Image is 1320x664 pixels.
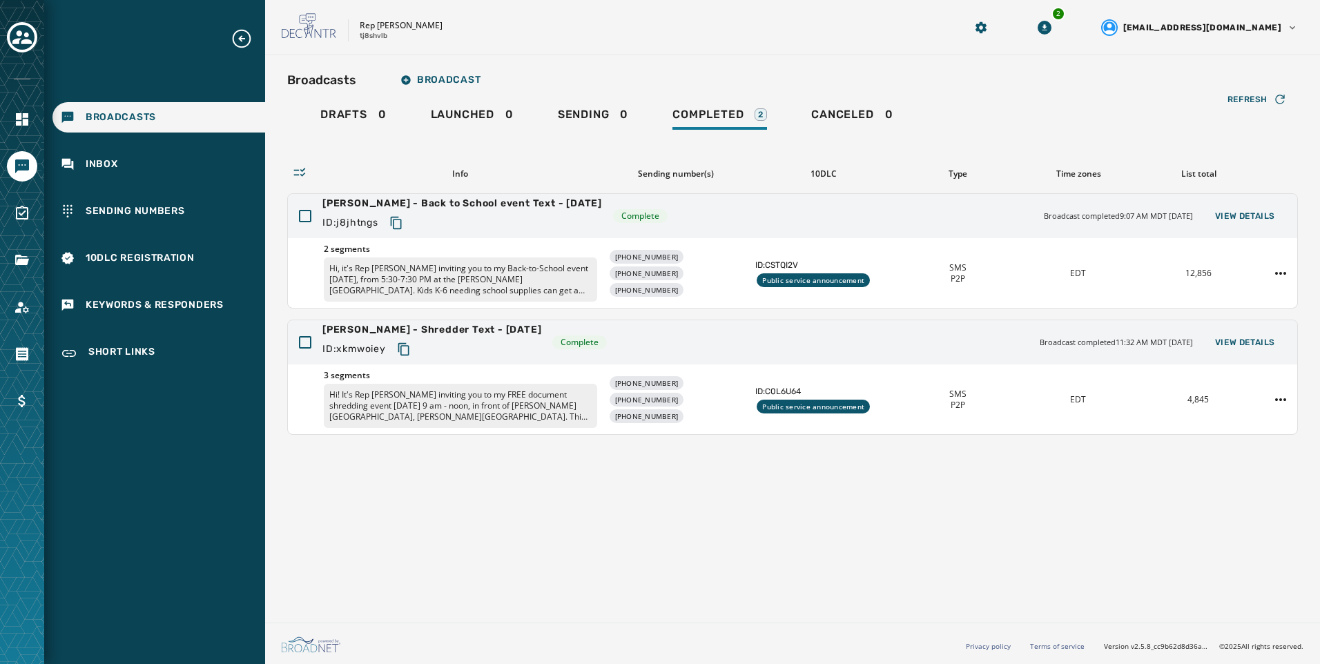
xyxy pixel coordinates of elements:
[86,298,224,312] span: Keywords & Responders
[391,337,416,362] button: Copy text to clipboard
[547,101,639,133] a: Sending0
[1104,641,1208,652] span: Version
[324,244,597,255] span: 2 segments
[661,101,778,133] a: Completed2
[949,262,967,273] span: SMS
[561,337,599,348] span: Complete
[7,386,37,416] a: Navigate to Billing
[52,149,265,179] a: Navigate to Inbox
[610,283,684,297] div: [PHONE_NUMBER]
[811,108,893,130] div: 0
[309,101,398,133] a: Drafts0
[969,15,993,40] button: Manage global settings
[231,28,264,50] button: Expand sub nav menu
[1204,206,1286,226] button: View Details
[86,157,118,171] span: Inbox
[610,266,684,280] div: [PHONE_NUMBER]
[52,337,265,370] a: Navigate to Short Links
[1023,268,1132,279] div: EDT
[1227,94,1268,105] span: Refresh
[7,198,37,228] a: Navigate to Surveys
[951,400,965,411] span: P2P
[7,292,37,322] a: Navigate to Account
[360,20,443,31] p: Rep [PERSON_NAME]
[1219,641,1303,651] span: © 2025 All rights reserved.
[384,211,409,235] button: Copy text to clipboard
[400,75,481,86] span: Broadcast
[86,204,185,218] span: Sending Numbers
[1024,168,1134,179] div: Time zones
[7,151,37,182] a: Navigate to Messaging
[322,323,541,337] span: [PERSON_NAME] - Shredder Text - [DATE]
[287,70,356,90] h2: Broadcasts
[1032,15,1057,40] button: Download Menu
[1044,211,1193,222] span: Broadcast completed 9:07 AM MDT [DATE]
[949,389,967,400] span: SMS
[324,257,597,302] p: Hi, it's Rep [PERSON_NAME] inviting you to my Back-to-School event [DATE], from 5:30-7:30 PM at t...
[610,376,684,390] div: [PHONE_NUMBER]
[1030,641,1085,651] a: Terms of service
[672,108,744,121] span: Completed
[610,393,684,407] div: [PHONE_NUMBER]
[621,211,659,222] span: Complete
[1270,262,1292,284] button: Klunk - Back to School event Text - 8-15-25 action menu
[7,22,37,52] button: Toggle account select drawer
[52,290,265,320] a: Navigate to Keywords & Responders
[431,108,494,121] span: Launched
[1216,88,1298,110] button: Refresh
[322,197,602,211] span: [PERSON_NAME] - Back to School event Text - [DATE]
[320,108,367,121] span: Drafts
[757,273,870,287] div: Public service announcement
[757,400,870,413] div: Public service announcement
[1270,389,1292,411] button: Klunk - Shredder Text - 5-14-25 action menu
[608,168,744,179] div: Sending number(s)
[86,251,195,265] span: 10DLC Registration
[1023,394,1132,405] div: EDT
[755,386,892,397] span: ID: C0L6U64
[1215,337,1275,348] span: View Details
[52,243,265,273] a: Navigate to 10DLC Registration
[322,342,386,356] span: ID: xkmwoiey
[811,108,873,121] span: Canceled
[1144,394,1253,405] div: 4,845
[322,216,378,230] span: ID: j8jhtngs
[755,168,892,179] div: 10DLC
[951,273,965,284] span: P2P
[52,102,265,133] a: Navigate to Broadcasts
[1096,14,1303,41] button: User settings
[903,168,1013,179] div: Type
[324,384,597,428] p: Hi! It's Rep [PERSON_NAME] inviting you to my FREE document shredding event [DATE] 9 am - noon, i...
[320,108,387,130] div: 0
[360,31,387,41] p: tj8shvlb
[7,245,37,275] a: Navigate to Files
[1144,168,1254,179] div: List total
[610,409,684,423] div: [PHONE_NUMBER]
[389,66,492,94] button: Broadcast
[86,110,156,124] span: Broadcasts
[88,345,155,362] span: Short Links
[324,370,597,381] span: 3 segments
[323,168,596,179] div: Info
[1051,7,1065,21] div: 2
[420,101,525,133] a: Launched0
[610,250,684,264] div: [PHONE_NUMBER]
[755,108,767,121] div: 2
[800,101,904,133] a: Canceled0
[1215,211,1275,222] span: View Details
[1204,333,1286,352] button: View Details
[1123,22,1281,33] span: [EMAIL_ADDRESS][DOMAIN_NAME]
[7,339,37,369] a: Navigate to Orders
[7,104,37,135] a: Navigate to Home
[966,641,1011,651] a: Privacy policy
[558,108,610,121] span: Sending
[1144,268,1253,279] div: 12,856
[1040,337,1193,349] span: Broadcast completed 11:32 AM MDT [DATE]
[558,108,628,130] div: 0
[1131,641,1208,652] span: v2.5.8_cc9b62d8d36ac40d66e6ee4009d0e0f304571100
[52,196,265,226] a: Navigate to Sending Numbers
[755,260,892,271] span: ID: CSTQI2V
[431,108,514,130] div: 0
